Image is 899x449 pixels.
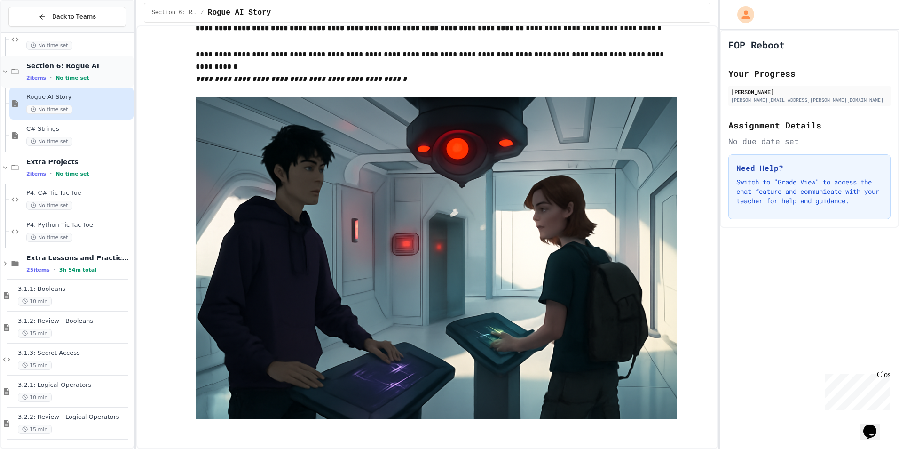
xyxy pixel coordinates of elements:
h2: Assignment Details [728,119,891,132]
span: Rogue AI Story [208,7,271,18]
span: 3h 54m total [59,267,96,273]
span: 10 min [18,297,52,306]
span: No time set [26,233,72,242]
h2: Your Progress [728,67,891,80]
span: 2 items [26,171,46,177]
button: Back to Teams [8,7,126,27]
span: / [201,9,204,16]
span: Back to Teams [52,12,96,22]
span: 2 items [26,75,46,81]
span: Extra Lessons and Practice Python [26,254,132,262]
span: 25 items [26,267,50,273]
span: No time set [55,75,89,81]
iframe: chat widget [821,370,890,410]
span: • [54,266,55,273]
span: 3.2.1: Logical Operators [18,381,132,389]
span: 15 min [18,361,52,370]
iframe: chat widget [860,411,890,440]
span: Rogue AI Story [26,93,132,101]
span: 3.2.2: Review - Logical Operators [18,413,132,421]
span: 10 min [18,393,52,402]
h3: Need Help? [736,162,883,174]
span: Extra Projects [26,158,132,166]
span: • [50,170,52,177]
span: P4: C# Tic-Tac-Toe [26,189,132,197]
span: No time set [26,201,72,210]
span: 3.1.3: Secret Access [18,349,132,357]
div: My Account [727,4,757,25]
span: 15 min [18,425,52,434]
div: [PERSON_NAME] [731,88,888,96]
span: No time set [26,137,72,146]
span: P4: Python Tic-Tac-Toe [26,221,132,229]
span: No time set [55,171,89,177]
span: No time set [26,105,72,114]
span: 15 min [18,329,52,338]
p: Switch to "Grade View" to access the chat feature and communicate with your teacher for help and ... [736,177,883,206]
span: 3.1.1: Booleans [18,285,132,293]
span: C# Strings [26,125,132,133]
div: [PERSON_NAME][EMAIL_ADDRESS][PERSON_NAME][DOMAIN_NAME] [731,96,888,104]
span: Section 6: Rogue AI [152,9,197,16]
div: Chat with us now!Close [4,4,65,60]
span: 3.1.2: Review - Booleans [18,317,132,325]
span: No time set [26,41,72,50]
span: • [50,74,52,81]
h1: FOP Reboot [728,38,785,51]
span: Section 6: Rogue AI [26,62,132,70]
div: No due date set [728,136,891,147]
